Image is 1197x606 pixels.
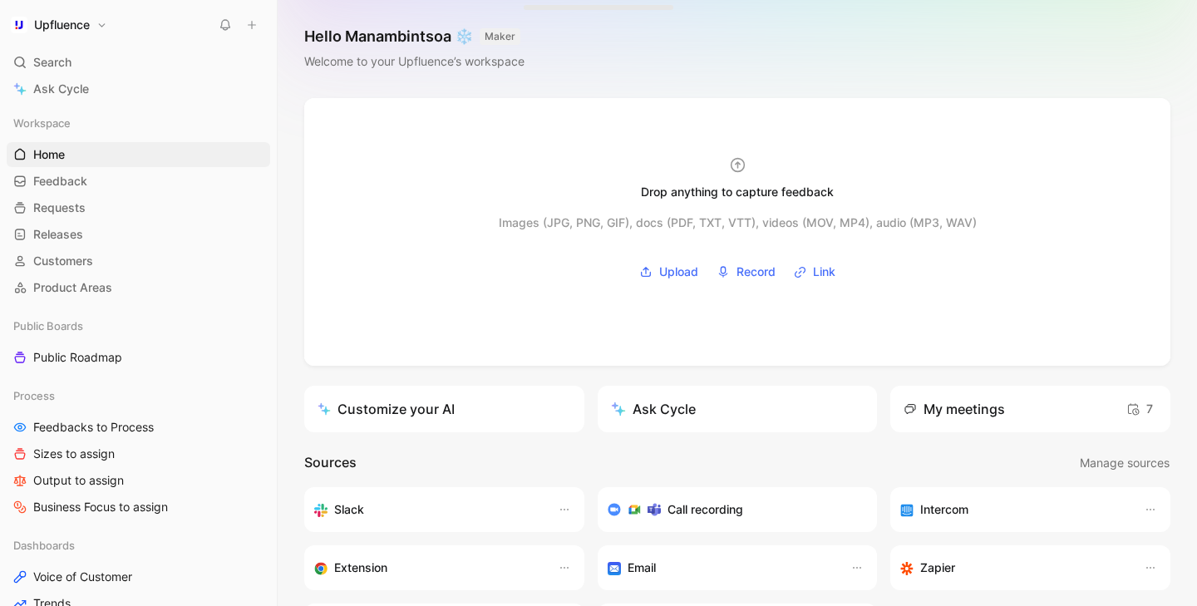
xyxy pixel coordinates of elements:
[334,558,387,578] h3: Extension
[7,222,270,247] a: Releases
[1080,453,1170,473] span: Manage sources
[7,383,270,408] div: Process
[608,558,835,578] div: Forward emails to your feedback inbox
[304,452,357,474] h2: Sources
[1122,396,1157,422] button: 7
[7,495,270,520] a: Business Focus to assign
[7,111,270,135] div: Workspace
[608,500,855,520] div: Record & transcribe meetings from Zoom, Meet & Teams.
[314,558,541,578] div: Capture feedback from anywhere on the web
[7,313,270,370] div: Public BoardsPublic Roadmap
[11,17,27,33] img: Upfluence
[813,262,835,282] span: Link
[7,415,270,440] a: Feedbacks to Process
[304,52,525,71] div: Welcome to your Upfluence’s workspace
[334,500,364,520] h3: Slack
[736,262,776,282] span: Record
[33,419,154,436] span: Feedbacks to Process
[33,472,124,489] span: Output to assign
[7,441,270,466] a: Sizes to assign
[318,399,455,419] div: Customize your AI
[611,399,696,419] div: Ask Cycle
[7,50,270,75] div: Search
[33,349,122,366] span: Public Roadmap
[628,558,656,578] h3: Email
[7,195,270,220] a: Requests
[7,76,270,101] a: Ask Cycle
[33,253,93,269] span: Customers
[33,226,83,243] span: Releases
[7,383,270,520] div: ProcessFeedbacks to ProcessSizes to assignOutput to assignBusiness Focus to assign
[7,169,270,194] a: Feedback
[480,28,520,45] button: MAKER
[900,500,1127,520] div: Sync your customers, send feedback and get updates in Intercom
[34,17,90,32] h1: Upfluence
[659,262,698,282] span: Upload
[900,558,1127,578] div: Capture feedback from thousands of sources with Zapier (survey results, recordings, sheets, etc).
[33,200,86,216] span: Requests
[314,500,541,520] div: Sync your customers, send feedback and get updates in Slack
[7,345,270,370] a: Public Roadmap
[667,500,743,520] h3: Call recording
[13,537,75,554] span: Dashboards
[904,399,1005,419] div: My meetings
[1079,452,1170,474] button: Manage sources
[920,558,955,578] h3: Zapier
[7,275,270,300] a: Product Areas
[33,499,168,515] span: Business Focus to assign
[633,259,704,284] button: Upload
[7,533,270,558] div: Dashboards
[33,146,65,163] span: Home
[711,259,781,284] button: Record
[788,259,841,284] button: Link
[13,115,71,131] span: Workspace
[33,52,71,72] span: Search
[33,79,89,99] span: Ask Cycle
[33,569,132,585] span: Voice of Customer
[304,27,525,47] h1: Hello Manambintsoa ❄️
[7,468,270,493] a: Output to assign
[7,564,270,589] a: Voice of Customer
[13,387,55,404] span: Process
[1126,399,1153,419] span: 7
[499,213,977,233] div: Images (JPG, PNG, GIF), docs (PDF, TXT, VTT), videos (MOV, MP4), audio (MP3, WAV)
[304,386,584,432] a: Customize your AI
[7,313,270,338] div: Public Boards
[33,173,87,190] span: Feedback
[598,386,878,432] button: Ask Cycle
[13,318,83,334] span: Public Boards
[920,500,968,520] h3: Intercom
[7,13,111,37] button: UpfluenceUpfluence
[7,249,270,273] a: Customers
[7,142,270,167] a: Home
[33,446,115,462] span: Sizes to assign
[641,182,834,202] div: Drop anything to capture feedback
[33,279,112,296] span: Product Areas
